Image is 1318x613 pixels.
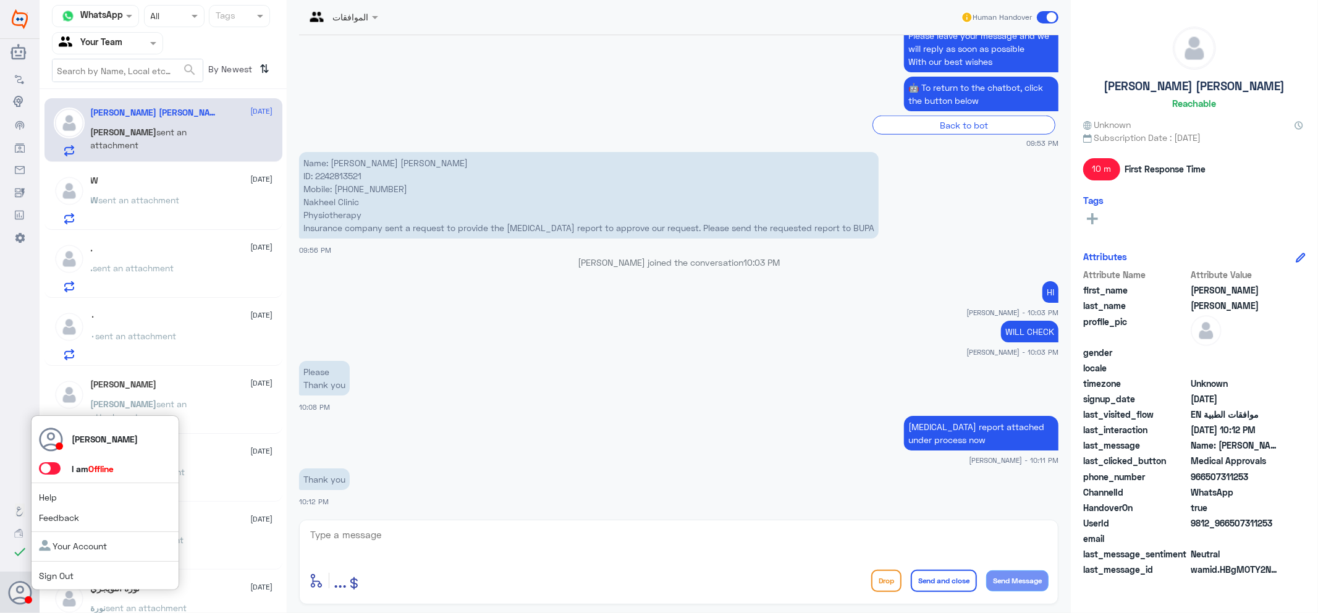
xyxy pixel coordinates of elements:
[72,433,138,446] p: [PERSON_NAME]
[1191,547,1280,560] span: 0
[251,514,273,525] span: [DATE]
[54,175,85,206] img: defaultAdmin.png
[1191,392,1280,405] span: 2025-09-21T18:52:13.132Z
[1191,377,1280,390] span: Unknown
[39,492,57,502] a: Help
[1191,346,1280,359] span: null
[54,379,85,410] img: defaultAdmin.png
[251,446,273,457] span: [DATE]
[59,34,77,53] img: yourTeam.svg
[59,7,77,25] img: whatsapp.png
[91,311,96,322] h5: ٠
[299,246,331,254] span: 09:56 PM
[299,256,1058,269] p: [PERSON_NAME] joined the conversation
[1191,532,1280,545] span: null
[1083,361,1188,374] span: locale
[1173,27,1215,69] img: defaultAdmin.png
[251,581,273,593] span: [DATE]
[39,512,79,523] a: Feedback
[1191,361,1280,374] span: null
[1083,158,1120,180] span: 10 m
[54,311,85,342] img: defaultAdmin.png
[1191,439,1280,452] span: Name: Rubina Bashir Irfan Rafique ID: 2242813521 Mobile: 0507311253 Nakheel Clinic Physiotherapy ...
[1191,486,1280,499] span: 2
[743,257,780,268] span: 10:03 PM
[299,361,350,395] p: 21/9/2025, 10:08 PM
[1191,563,1280,576] span: wamid.HBgMOTY2NTA3MzExMjUzFQIAEhgUM0E3NDQ3RkNGRUI2MTk4NjA3Q0YA
[872,116,1055,135] div: Back to bot
[91,379,157,390] h5: Sara
[334,569,347,591] span: ...
[1083,486,1188,499] span: ChannelId
[1191,284,1280,297] span: Irfan
[299,497,329,505] span: 10:12 PM
[966,307,1058,318] span: [PERSON_NAME] - 10:03 PM
[1042,281,1058,303] p: 21/9/2025, 10:03 PM
[1083,439,1188,452] span: last_message
[1083,408,1188,421] span: last_visited_flow
[1083,268,1188,281] span: Attribute Name
[1191,470,1280,483] span: 966507311253
[1083,454,1188,467] span: last_clicked_button
[260,59,270,79] i: ⇅
[1083,195,1104,206] h6: Tags
[1083,284,1188,297] span: first_name
[91,399,157,409] span: [PERSON_NAME]
[1083,377,1188,390] span: timezone
[1083,547,1188,560] span: last_message_sentiment
[182,60,197,80] button: search
[1083,131,1306,144] span: Subscription Date : [DATE]
[182,62,197,77] span: search
[1191,501,1280,514] span: true
[1173,98,1217,109] h6: Reachable
[54,243,85,274] img: defaultAdmin.png
[99,195,180,205] span: sent an attachment
[106,602,187,613] span: sent an attachment
[1083,251,1127,262] h6: Attributes
[91,195,99,205] span: W
[1191,299,1280,312] span: Rafique Gujjar
[904,77,1058,111] p: 21/9/2025, 9:53 PM
[966,347,1058,357] span: [PERSON_NAME] - 10:03 PM
[1001,321,1058,342] p: 21/9/2025, 10:03 PM
[911,570,977,592] button: Send and close
[251,378,273,389] span: [DATE]
[1083,501,1188,514] span: HandoverOn
[39,570,74,581] a: Sign Out
[91,263,93,273] span: .
[214,9,235,25] div: Tags
[93,263,174,273] span: sent an attachment
[299,468,350,490] p: 21/9/2025, 10:12 PM
[251,106,273,117] span: [DATE]
[973,12,1033,23] span: Human Handover
[1104,79,1285,93] h5: [PERSON_NAME] [PERSON_NAME]
[969,455,1058,465] span: [PERSON_NAME] - 10:11 PM
[1026,138,1058,148] span: 09:53 PM
[1191,268,1280,281] span: Attribute Value
[1083,470,1188,483] span: phone_number
[251,310,273,321] span: [DATE]
[1083,118,1131,131] span: Unknown
[96,331,177,341] span: sent an attachment
[251,242,273,253] span: [DATE]
[1125,163,1206,175] span: First Response Time
[53,59,203,82] input: Search by Name, Local etc…
[904,416,1058,450] p: 21/9/2025, 10:11 PM
[871,570,902,592] button: Drop
[72,463,114,474] span: I am
[1191,423,1280,436] span: 2025-09-21T19:12:00.1018633Z
[1191,454,1280,467] span: Medical Approvals
[1083,346,1188,359] span: gender
[12,9,28,29] img: Widebot Logo
[203,59,255,83] span: By Newest
[91,108,219,118] h5: Irfan Rafique Gujjar
[334,567,347,594] button: ...
[1083,532,1188,545] span: email
[91,175,99,186] h5: W
[299,152,879,239] p: 21/9/2025, 9:56 PM
[54,108,85,138] img: defaultAdmin.png
[88,463,114,474] span: Offline
[12,544,27,559] i: check
[1083,315,1188,344] span: profile_pic
[1191,408,1280,421] span: موافقات الطبية EN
